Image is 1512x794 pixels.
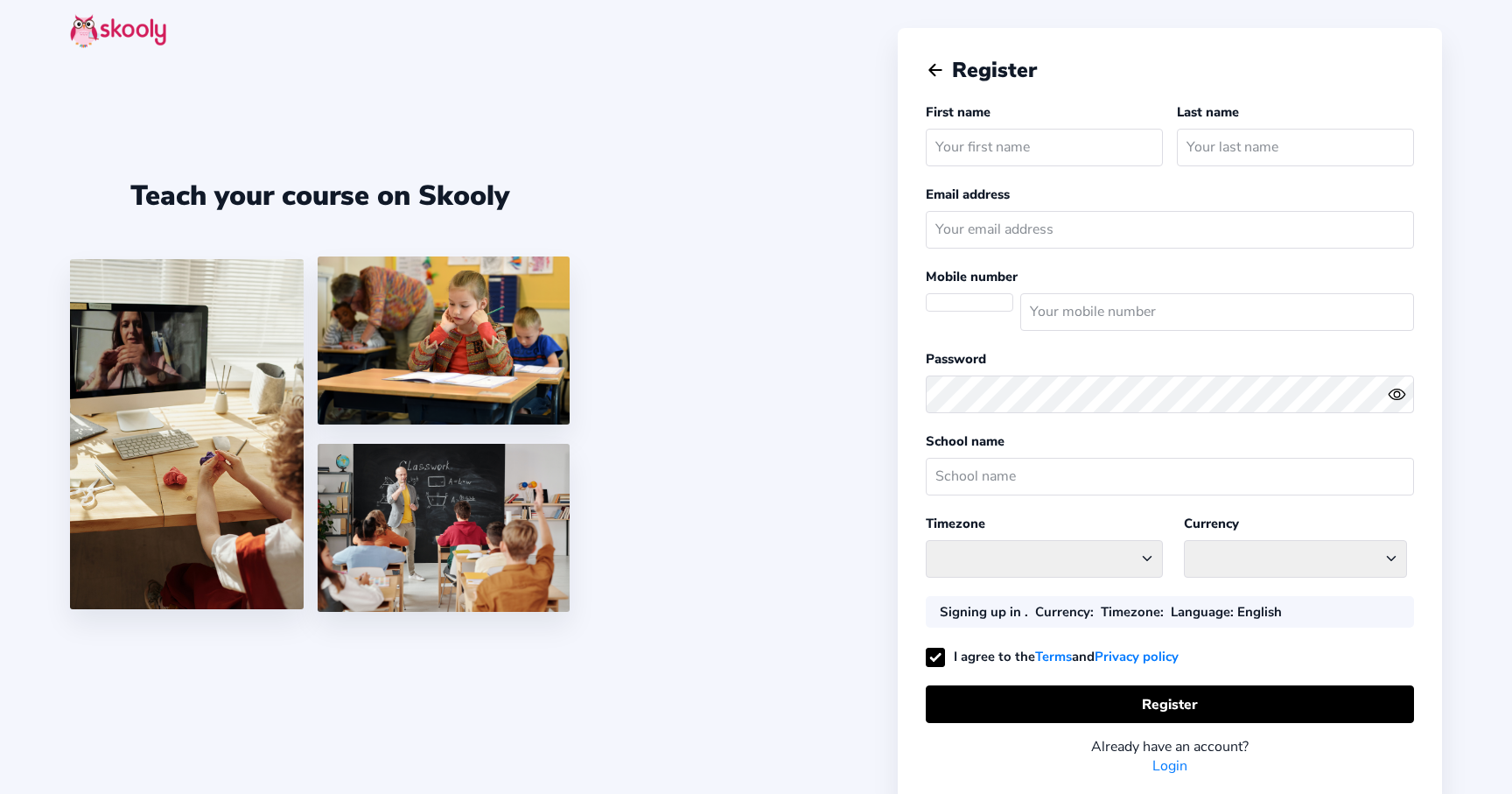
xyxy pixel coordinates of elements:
div: Already have an account? [926,737,1414,756]
input: Your email address [926,211,1414,249]
label: Currency [1184,515,1239,532]
label: Password [926,350,986,368]
img: skooly-logo.png [70,14,166,48]
input: Your first name [926,129,1163,166]
a: Terms [1035,646,1072,668]
label: Email address [926,186,1010,203]
label: School name [926,432,1004,450]
img: 4.png [318,256,570,425]
label: Mobile number [926,268,1018,285]
a: Login [1152,756,1187,776]
div: Signing up in . [940,603,1028,621]
input: Your last name [1177,129,1414,166]
input: Your mobile number [1020,293,1414,331]
div: : [1101,603,1164,621]
input: School name [926,458,1414,495]
span: Register [952,56,1037,84]
label: Timezone [926,515,985,532]
b: Timezone [1101,603,1160,621]
label: Last name [1177,103,1239,121]
button: eye outlineeye off outline [1388,385,1414,404]
label: I agree to the and [926,648,1179,665]
img: 1.jpg [70,259,304,609]
b: Language [1171,603,1230,621]
ion-icon: eye outline [1388,385,1406,404]
div: Teach your course on Skooly [70,177,570,214]
img: 5.png [318,444,570,612]
a: Privacy policy [1095,646,1179,668]
div: : English [1171,603,1282,621]
label: First name [926,103,990,121]
b: Currency [1035,603,1090,621]
button: Register [926,685,1414,723]
div: : [1035,603,1094,621]
button: arrow back outline [926,60,945,80]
